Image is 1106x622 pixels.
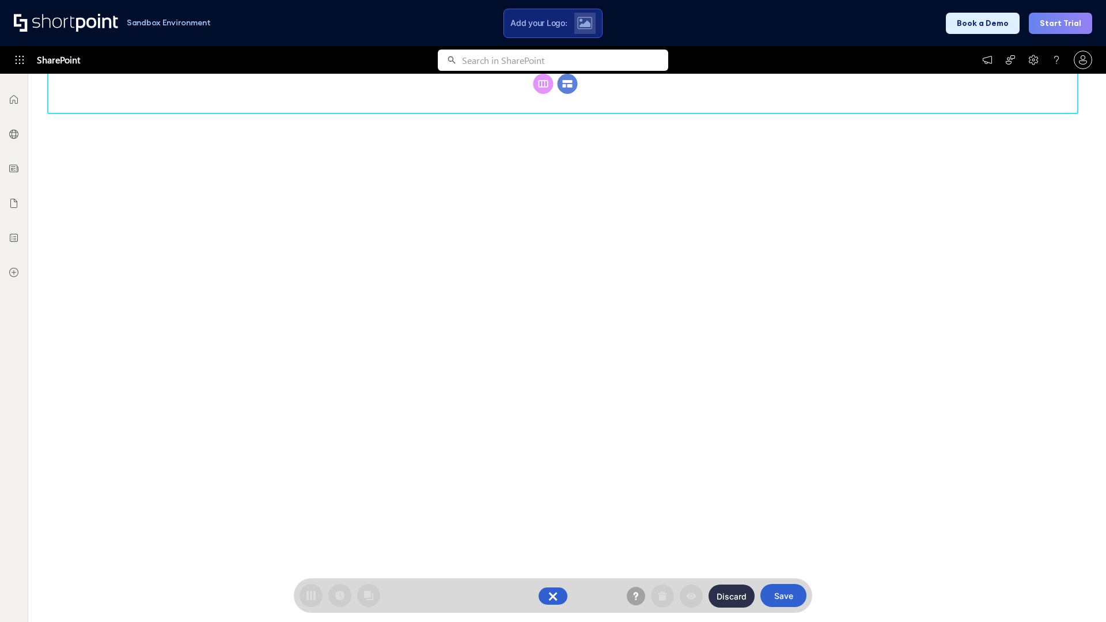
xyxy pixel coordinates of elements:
span: Add your Logo: [510,18,567,28]
input: Search in SharePoint [462,50,668,71]
span: SharePoint [37,46,80,74]
button: Book a Demo [946,13,1020,34]
h1: Sandbox Environment [127,20,211,26]
button: Save [760,584,806,607]
iframe: Chat Widget [1048,567,1106,622]
button: Discard [709,585,755,608]
img: Upload logo [577,17,592,29]
button: Start Trial [1029,13,1092,34]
